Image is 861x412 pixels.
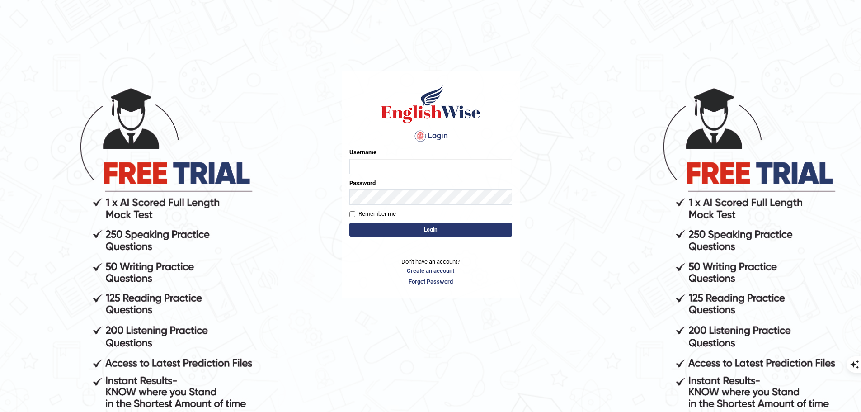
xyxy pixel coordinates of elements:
a: Forgot Password [349,277,512,286]
button: Login [349,223,512,237]
a: Create an account [349,266,512,275]
img: Logo of English Wise sign in for intelligent practice with AI [379,84,482,124]
label: Username [349,148,376,156]
input: Remember me [349,211,355,217]
h4: Login [349,129,512,143]
p: Don't have an account? [349,257,512,285]
label: Password [349,179,376,187]
label: Remember me [349,209,396,218]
